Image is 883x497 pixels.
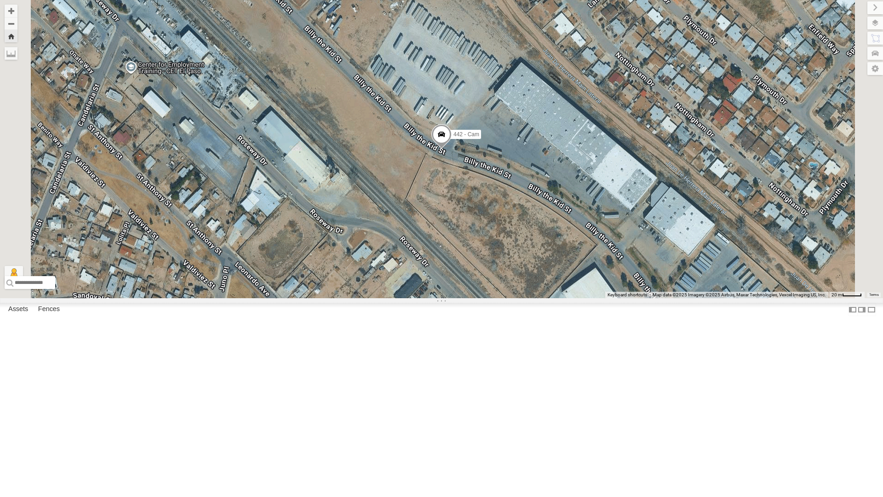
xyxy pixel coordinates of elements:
[5,17,17,30] button: Zoom out
[848,303,857,316] label: Dock Summary Table to the Left
[867,62,883,75] label: Map Settings
[608,292,647,298] button: Keyboard shortcuts
[34,303,64,316] label: Fences
[831,292,842,297] span: 20 m
[5,5,17,17] button: Zoom in
[857,303,866,316] label: Dock Summary Table to the Right
[5,266,23,284] button: Drag Pegman onto the map to open Street View
[867,303,876,316] label: Hide Summary Table
[453,131,479,138] span: 442 - Cam
[869,293,879,297] a: Terms (opens in new tab)
[4,303,33,316] label: Assets
[5,30,17,42] button: Zoom Home
[829,292,865,298] button: Map Scale: 20 m per 39 pixels
[5,47,17,60] label: Measure
[653,292,826,297] span: Map data ©2025 Imagery ©2025 Airbus, Maxar Technologies, Vexcel Imaging US, Inc.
